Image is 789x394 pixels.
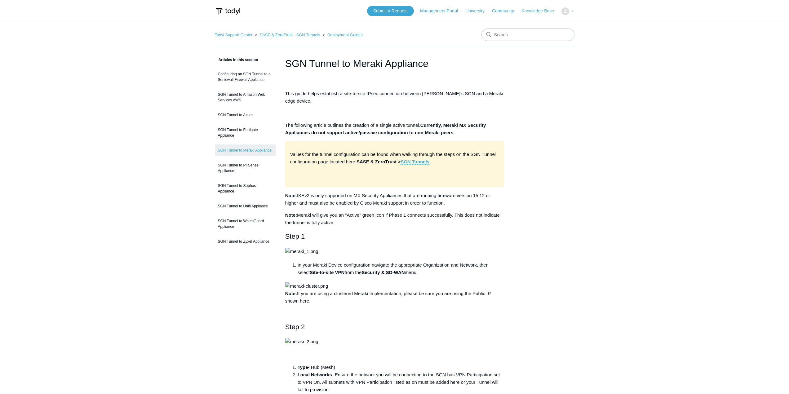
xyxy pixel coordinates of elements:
strong: Note: [285,193,297,198]
a: SGN Tunnel to Zyxel Appliance [215,236,276,247]
img: meraki_1.png [285,248,318,255]
h2: Step 1 [285,231,504,242]
p: Values for the tunnel configuration can be found when walking through the steps on the SGN Tunnel... [290,151,499,166]
strong: Site-to-site VPN [310,270,345,275]
a: SGN Tunnel to Azure [215,109,276,121]
p: IKEv2 is only supported on MX Security Appliances that are running firmware version 15.12 or high... [285,192,504,207]
strong: Note: [285,212,297,218]
h1: SGN Tunnel to Meraki Appliance [285,56,504,71]
a: SGN Tunnel to PFSense Appliance [215,159,276,177]
a: SGN Tunnels [401,159,429,165]
p: This guide helps establish a site-to-site IPsec connection between [PERSON_NAME]'s SGN and a Mera... [285,90,504,105]
img: Todyl Support Center Help Center home page [215,6,241,17]
li: - Hub (Mesh) [298,364,504,371]
a: Management Portal [420,8,464,14]
a: SGN Tunnel to Meraki Appliance [215,144,276,156]
li: Deployment Guides [321,33,362,37]
a: Submit a Request [367,6,414,16]
a: SGN Tunnel to Fortigate Appliance [215,124,276,141]
li: In your Meraki Device configuration navigate the appropriate Organization and Network, then selec... [298,261,504,276]
img: meraki-cluster.png [285,282,328,290]
a: SGN Tunnel to Unifi Appliance [215,200,276,212]
span: Articles in this section [215,58,258,62]
p: Meraki will give you an "Active" green icon if Phase 1 connects successfully. This does not indic... [285,211,504,226]
a: SGN Tunnel to Sophos Appliance [215,180,276,197]
strong: Note: [285,291,297,296]
li: SASE & ZeroTrust - SGN Tunnels [254,33,321,37]
strong: Type [298,365,308,370]
p: If you are using a clustered Meraki Implementation, please be sure you are using the Public IP sh... [285,282,504,305]
strong: SASE & ZeroTrust > [357,159,429,165]
a: Knowledge Base [521,8,560,14]
li: Todyl Support Center [215,33,254,37]
li: - Ensure the network you will be connecting to the SGN has VPN Participation set to VPN On. All s... [298,371,504,393]
h2: Step 2 [285,321,504,332]
a: Configuring an SGN Tunnel to a Sonicwall Firewall Appliance [215,68,276,86]
strong: Local Networks [298,372,332,377]
a: Deployment Guides [327,33,363,37]
input: Search [481,29,574,41]
a: SASE & ZeroTrust - SGN Tunnels [259,33,320,37]
img: meraki_2.png [285,338,318,345]
strong: Security & SD-WAN [361,270,405,275]
a: Community [492,8,520,14]
a: Todyl Support Center [215,33,253,37]
a: University [465,8,490,14]
p: The following article outlines the creation of a single active tunnel. [285,122,504,136]
a: SGN Tunnel to WatchGuard Appliance [215,215,276,232]
a: SGN Tunnel to Amazon Web Services AWS [215,89,276,106]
